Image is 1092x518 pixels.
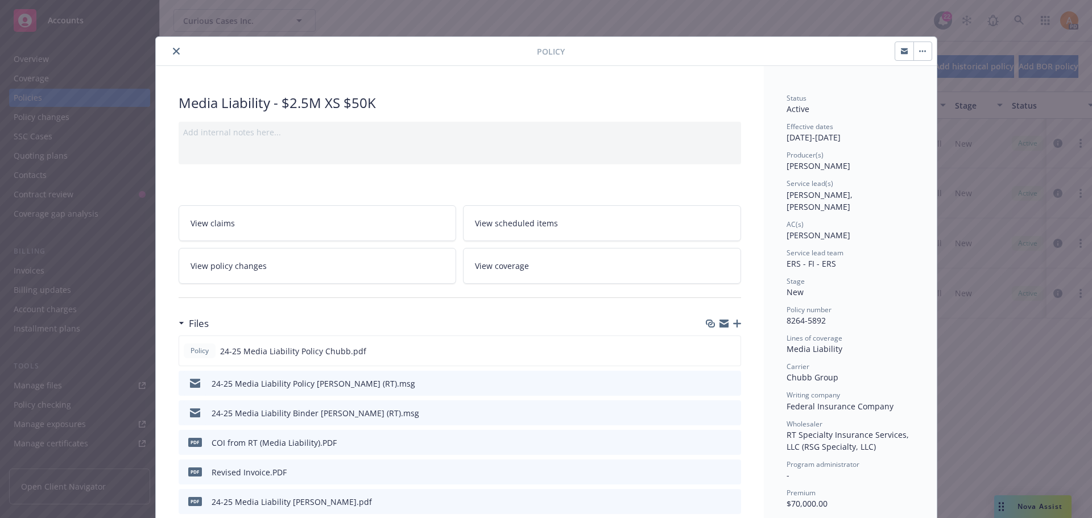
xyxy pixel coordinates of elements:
[726,496,737,508] button: preview file
[787,372,838,383] span: Chubb Group
[787,122,914,143] div: [DATE] - [DATE]
[787,401,894,412] span: Federal Insurance Company
[787,248,843,258] span: Service lead team
[787,488,816,498] span: Premium
[787,287,804,297] span: New
[787,258,836,269] span: ERS - FI - ERS
[787,315,826,326] span: 8264-5892
[537,45,565,57] span: Policy
[475,217,558,229] span: View scheduled items
[787,333,842,343] span: Lines of coverage
[787,390,840,400] span: Writing company
[191,217,235,229] span: View claims
[787,160,850,171] span: [PERSON_NAME]
[787,305,832,314] span: Policy number
[726,437,737,449] button: preview file
[726,407,737,419] button: preview file
[787,93,806,103] span: Status
[787,230,850,241] span: [PERSON_NAME]
[708,466,717,478] button: download file
[708,345,717,357] button: download file
[188,467,202,476] span: PDF
[726,345,736,357] button: preview file
[726,378,737,389] button: preview file
[787,429,911,452] span: RT Specialty Insurance Services, LLC (RSG Specialty, LLC)
[212,407,419,419] div: 24-25 Media Liability Binder [PERSON_NAME] (RT).msg
[179,248,457,284] a: View policy changes
[787,470,789,480] span: -
[220,345,366,357] span: 24-25 Media Liability Policy Chubb.pdf
[183,126,737,138] div: Add internal notes here...
[787,219,804,229] span: AC(s)
[179,93,741,113] div: Media Liability - $2.5M XS $50K
[787,419,822,429] span: Wholesaler
[212,437,337,449] div: COI from RT (Media Liability).PDF
[179,205,457,241] a: View claims
[787,276,805,286] span: Stage
[708,437,717,449] button: download file
[169,44,183,58] button: close
[787,189,855,212] span: [PERSON_NAME], [PERSON_NAME]
[189,316,209,331] h3: Files
[787,103,809,114] span: Active
[787,498,828,509] span: $70,000.00
[191,260,267,272] span: View policy changes
[708,496,717,508] button: download file
[708,407,717,419] button: download file
[463,248,741,284] a: View coverage
[212,466,287,478] div: Revised Invoice.PDF
[463,205,741,241] a: View scheduled items
[787,362,809,371] span: Carrier
[787,459,859,469] span: Program administrator
[787,122,833,131] span: Effective dates
[475,260,529,272] span: View coverage
[179,316,209,331] div: Files
[787,343,914,355] div: Media Liability
[726,466,737,478] button: preview file
[787,150,824,160] span: Producer(s)
[212,496,372,508] div: 24-25 Media Liability [PERSON_NAME].pdf
[212,378,415,389] div: 24-25 Media Liability Policy [PERSON_NAME] (RT).msg
[188,346,211,356] span: Policy
[787,179,833,188] span: Service lead(s)
[188,497,202,505] span: pdf
[708,378,717,389] button: download file
[188,438,202,446] span: PDF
